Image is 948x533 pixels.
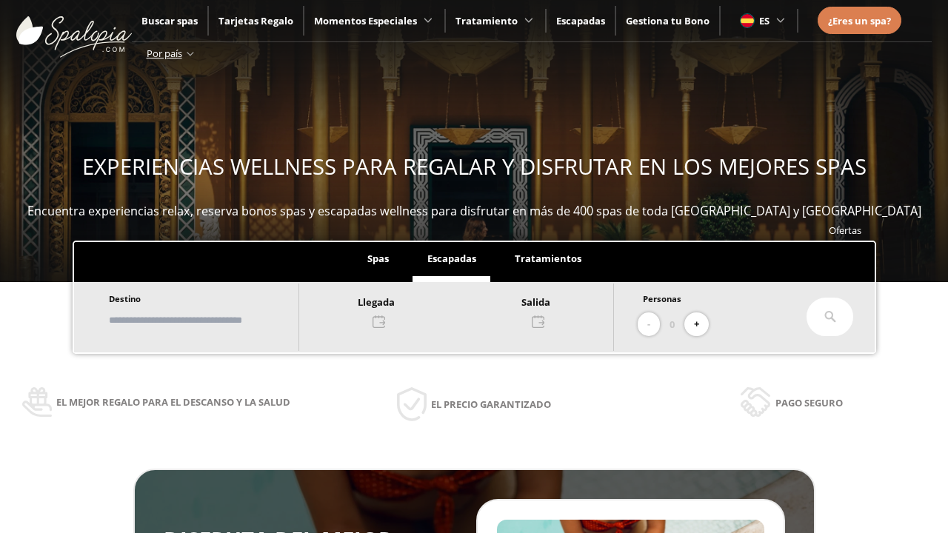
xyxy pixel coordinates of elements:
[218,14,293,27] a: Tarjetas Regalo
[638,312,660,337] button: -
[828,13,891,29] a: ¿Eres un spa?
[427,252,476,265] span: Escapadas
[556,14,605,27] a: Escapadas
[82,152,867,181] span: EXPERIENCIAS WELLNESS PARA REGALAR Y DISFRUTAR EN LOS MEJORES SPAS
[828,14,891,27] span: ¿Eres un spa?
[775,395,843,411] span: Pago seguro
[829,224,861,237] a: Ofertas
[16,1,132,58] img: ImgLogoSpalopia.BvClDcEz.svg
[367,252,389,265] span: Spas
[643,293,681,304] span: Personas
[27,203,921,219] span: Encuentra experiencias relax, reserva bonos spas y escapadas wellness para disfrutar en más de 40...
[684,312,709,337] button: +
[56,394,290,410] span: El mejor regalo para el descanso y la salud
[670,316,675,332] span: 0
[431,396,551,412] span: El precio garantizado
[626,14,710,27] a: Gestiona tu Bono
[147,47,182,60] span: Por país
[141,14,198,27] a: Buscar spas
[515,252,581,265] span: Tratamientos
[109,293,141,304] span: Destino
